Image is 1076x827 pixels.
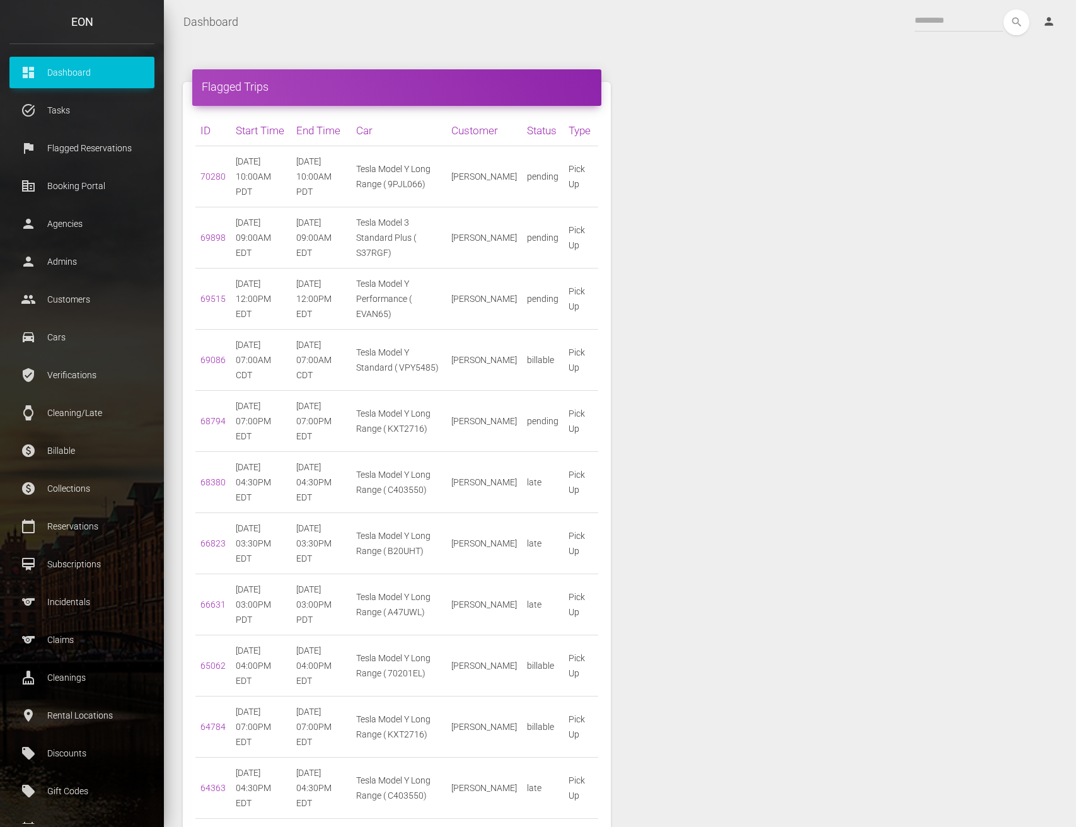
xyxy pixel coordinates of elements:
td: billable [522,330,564,391]
td: Pick Up [564,330,598,391]
td: [DATE] 04:30PM EDT [231,758,291,819]
td: Pick Up [564,635,598,697]
td: [DATE] 07:00PM EDT [231,391,291,452]
h4: Flagged Trips [202,79,592,95]
td: Tesla Model Y Long Range ( 9PJL066) [351,146,446,207]
p: Customers [19,290,145,309]
td: Pick Up [564,574,598,635]
p: Tasks [19,101,145,120]
a: Dashboard [183,6,238,38]
a: people Customers [9,284,154,315]
td: Tesla Model Y Long Range ( KXT2716) [351,697,446,758]
a: 68380 [200,477,226,487]
td: [DATE] 04:00PM EDT [231,635,291,697]
a: 64784 [200,722,226,732]
p: Flagged Reservations [19,139,145,158]
a: 68794 [200,416,226,426]
p: Collections [19,479,145,498]
a: drive_eta Cars [9,321,154,353]
a: local_offer Gift Codes [9,775,154,807]
td: [PERSON_NAME] [446,697,522,758]
td: Tesla Model Y Long Range ( B20UHT) [351,513,446,574]
td: [DATE] 04:00PM EDT [291,635,352,697]
td: [DATE] 03:30PM EDT [231,513,291,574]
td: Tesla Model Y Long Range ( A47UWL) [351,574,446,635]
p: Verifications [19,366,145,385]
p: Cleaning/Late [19,403,145,422]
td: [PERSON_NAME] [446,391,522,452]
td: late [522,513,564,574]
a: corporate_fare Booking Portal [9,170,154,202]
td: [DATE] 12:00PM EDT [291,269,352,330]
td: late [522,758,564,819]
td: Tesla Model Y Long Range ( KXT2716) [351,391,446,452]
p: Incidentals [19,593,145,611]
td: Pick Up [564,513,598,574]
th: Type [564,115,598,146]
td: [DATE] 03:00PM PDT [231,574,291,635]
a: dashboard Dashboard [9,57,154,88]
td: [DATE] 09:00AM EDT [231,207,291,269]
a: calendar_today Reservations [9,511,154,542]
p: Claims [19,630,145,649]
td: Pick Up [564,146,598,207]
td: [DATE] 04:30PM EDT [291,758,352,819]
td: Pick Up [564,452,598,513]
td: Pick Up [564,758,598,819]
td: [PERSON_NAME] [446,146,522,207]
a: 69515 [200,294,226,304]
td: billable [522,635,564,697]
button: search [1004,9,1029,35]
p: Gift Codes [19,782,145,801]
a: 69086 [200,355,226,365]
td: billable [522,697,564,758]
td: Tesla Model Y Long Range ( 70201EL) [351,635,446,697]
td: [DATE] 04:30PM EDT [231,452,291,513]
a: 66823 [200,538,226,548]
th: Car [351,115,446,146]
a: sports Incidentals [9,586,154,618]
th: ID [195,115,231,146]
td: [DATE] 04:30PM EDT [291,452,352,513]
a: flag Flagged Reservations [9,132,154,164]
p: Booking Portal [19,176,145,195]
p: Agencies [19,214,145,233]
a: card_membership Subscriptions [9,548,154,580]
th: End Time [291,115,352,146]
p: Cleanings [19,668,145,687]
a: verified_user Verifications [9,359,154,391]
a: place Rental Locations [9,700,154,731]
p: Dashboard [19,63,145,82]
td: Pick Up [564,269,598,330]
td: [DATE] 03:30PM EDT [291,513,352,574]
p: Admins [19,252,145,271]
a: watch Cleaning/Late [9,397,154,429]
p: Cars [19,328,145,347]
td: [PERSON_NAME] [446,452,522,513]
td: Pick Up [564,391,598,452]
a: task_alt Tasks [9,95,154,126]
a: person Admins [9,246,154,277]
a: 69898 [200,233,226,243]
td: [PERSON_NAME] [446,330,522,391]
p: Subscriptions [19,555,145,574]
a: paid Billable [9,435,154,466]
td: [DATE] 12:00PM EDT [231,269,291,330]
td: [PERSON_NAME] [446,635,522,697]
td: Pick Up [564,207,598,269]
th: Status [522,115,564,146]
a: cleaning_services Cleanings [9,662,154,693]
a: paid Collections [9,473,154,504]
td: [DATE] 10:00AM PDT [291,146,352,207]
td: Tesla Model 3 Standard Plus ( S37RGF) [351,207,446,269]
td: pending [522,269,564,330]
a: 64363 [200,783,226,793]
p: Billable [19,441,145,460]
td: [DATE] 03:00PM PDT [291,574,352,635]
i: person [1043,15,1055,28]
td: [PERSON_NAME] [446,269,522,330]
a: 66631 [200,599,226,610]
td: late [522,574,564,635]
td: [DATE] 07:00AM CDT [291,330,352,391]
